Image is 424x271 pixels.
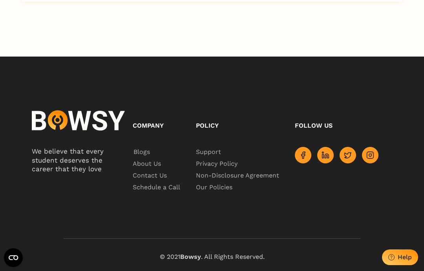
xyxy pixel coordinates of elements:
a: Support [196,146,279,158]
button: Help [382,249,418,265]
a: Schedule a Call [133,181,180,193]
a: Contact Us [133,170,180,181]
a: Our Policies [196,181,279,193]
button: Open CMP widget [4,248,23,267]
span: Blogs [133,146,150,158]
span: Contact Us [133,170,168,181]
span: Bowsy [180,253,201,260]
span: Privacy Policy [196,158,239,170]
span: Follow us [295,122,333,129]
div: Help [398,253,412,261]
span: About Us [133,158,162,170]
img: logo [32,110,125,131]
a: About Us [133,158,180,170]
a: Blogs [133,146,180,158]
span: Our Policies [196,181,234,193]
span: Support [196,146,221,158]
span: We believe that every student deserves the career that they love [32,147,104,173]
a: Privacy Policy [196,158,279,170]
span: Policy [196,122,219,129]
a: Non-Disclosure Agreement [196,170,279,181]
span: © 2021 . All Rights Reserved. [160,253,265,260]
span: Company [133,122,164,129]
